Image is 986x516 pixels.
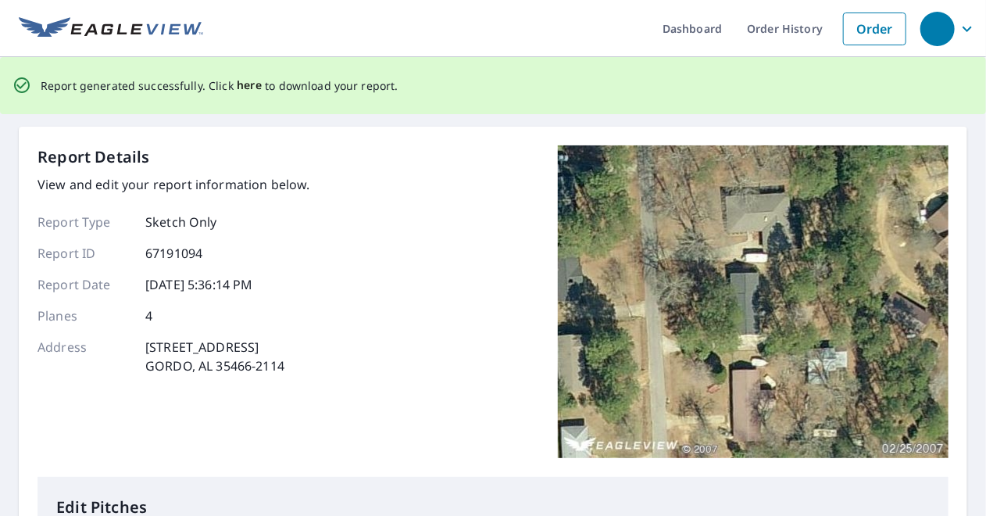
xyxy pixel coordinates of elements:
[38,145,150,169] p: Report Details
[38,213,131,231] p: Report Type
[19,17,203,41] img: EV Logo
[38,338,131,375] p: Address
[145,306,152,325] p: 4
[145,244,202,263] p: 67191094
[145,213,217,231] p: Sketch Only
[145,275,253,294] p: [DATE] 5:36:14 PM
[38,244,131,263] p: Report ID
[843,13,906,45] a: Order
[38,306,131,325] p: Planes
[558,145,948,458] img: Top image
[41,76,398,95] p: Report generated successfully. Click to download your report.
[38,275,131,294] p: Report Date
[38,175,310,194] p: View and edit your report information below.
[237,76,263,95] button: here
[145,338,284,375] p: [STREET_ADDRESS] GORDO, AL 35466-2114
